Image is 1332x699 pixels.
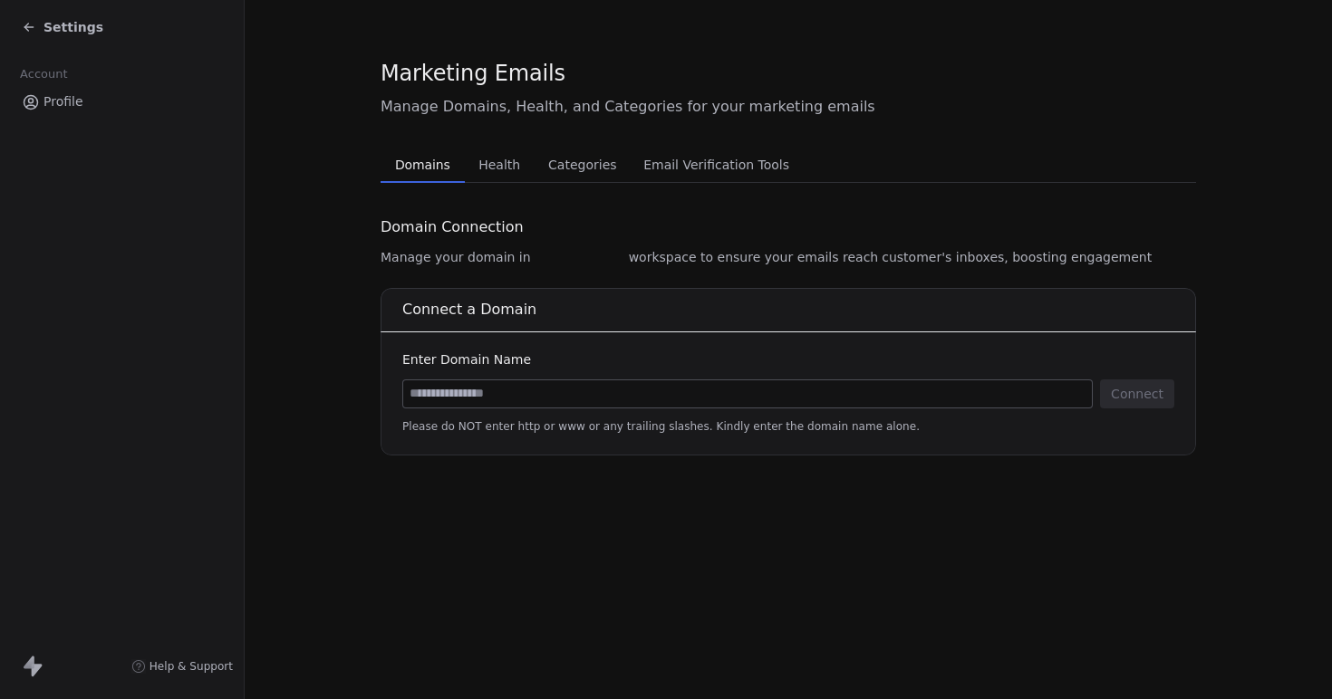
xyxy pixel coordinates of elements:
[381,60,565,87] span: Marketing Emails
[471,152,527,177] span: Health
[43,92,83,111] span: Profile
[636,152,796,177] span: Email Verification Tools
[388,152,458,177] span: Domains
[131,659,233,674] a: Help & Support
[402,419,1174,434] span: Please do NOT enter http or www or any trailing slashes. Kindly enter the domain name alone.
[402,301,536,318] span: Connect a Domain
[150,659,233,674] span: Help & Support
[381,216,524,238] span: Domain Connection
[629,248,879,266] span: workspace to ensure your emails reach
[381,248,531,266] span: Manage your domain in
[1100,379,1174,408] button: Connect
[22,18,103,36] a: Settings
[12,61,75,88] span: Account
[14,87,229,117] a: Profile
[381,96,1196,118] span: Manage Domains, Health, and Categories for your marketing emails
[541,152,623,177] span: Categories
[43,18,103,36] span: Settings
[402,350,1174,369] div: Enter Domain Name
[882,248,1152,266] span: customer's inboxes, boosting engagement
